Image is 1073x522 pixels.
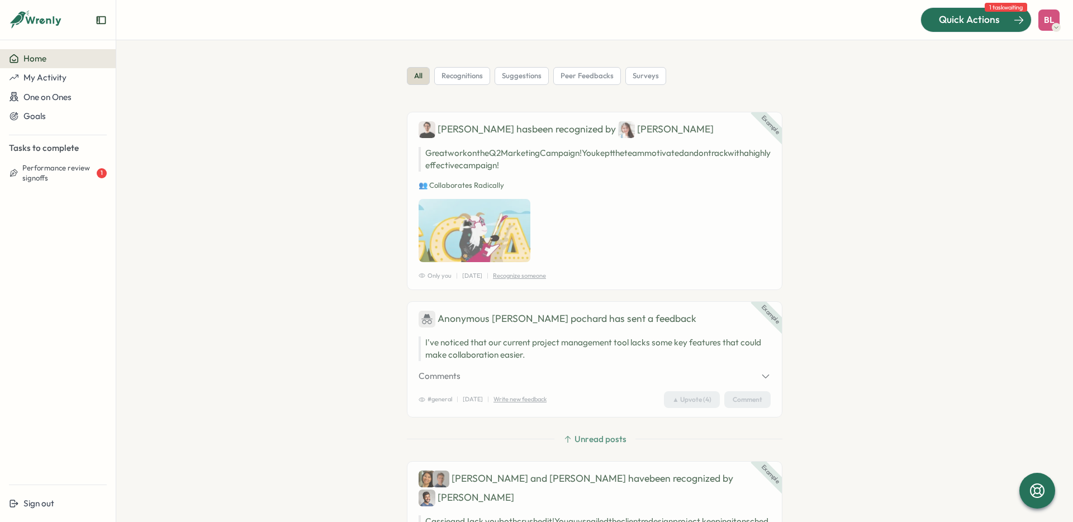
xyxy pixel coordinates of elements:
[618,121,714,138] div: [PERSON_NAME]
[1044,15,1054,25] span: BL
[419,121,435,138] img: Ben
[419,147,771,172] p: Great work on the Q2 Marketing Campaign! You kept the team motivated and on track with a highly e...
[425,336,771,361] p: I've noticed that our current project management tool lacks some key features that could make col...
[419,471,435,487] img: Cassie
[419,271,452,281] span: Only you
[97,168,107,178] div: 1
[23,111,46,121] span: Goals
[939,12,1000,27] span: Quick Actions
[493,271,546,281] p: Recognize someone
[487,271,488,281] p: |
[419,370,771,382] button: Comments
[419,311,607,328] div: Anonymous [PERSON_NAME] pochard
[502,71,542,81] span: suggestions
[633,71,659,81] span: surveys
[419,490,514,506] div: [PERSON_NAME]
[23,53,46,64] span: Home
[441,71,483,81] span: recognitions
[433,471,449,487] img: Jack
[419,181,771,191] p: 👥 Collaborates Radically
[96,15,107,26] button: Expand sidebar
[487,395,489,404] p: |
[618,121,635,138] img: Jane
[419,121,771,138] div: [PERSON_NAME] has been recognized by
[493,395,547,404] p: Write new feedback
[419,311,771,328] div: has sent a feedback
[23,92,72,102] span: One on Ones
[575,433,626,445] span: Unread posts
[985,3,1027,12] span: 1 task waiting
[9,142,107,154] p: Tasks to complete
[561,71,614,81] span: peer feedbacks
[22,163,94,183] span: Performance review signoffs
[462,271,482,281] p: [DATE]
[414,71,422,81] span: all
[419,490,435,506] img: Carlos
[457,395,458,404] p: |
[23,72,67,83] span: My Activity
[419,199,530,262] img: Recognition Image
[23,498,54,509] span: Sign out
[419,471,771,506] div: [PERSON_NAME] and [PERSON_NAME] have been recognized by
[419,370,460,382] span: Comments
[920,7,1032,32] button: Quick Actions
[419,395,452,404] span: #general
[1038,10,1060,31] button: BL
[456,271,458,281] p: |
[463,395,483,404] p: [DATE]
